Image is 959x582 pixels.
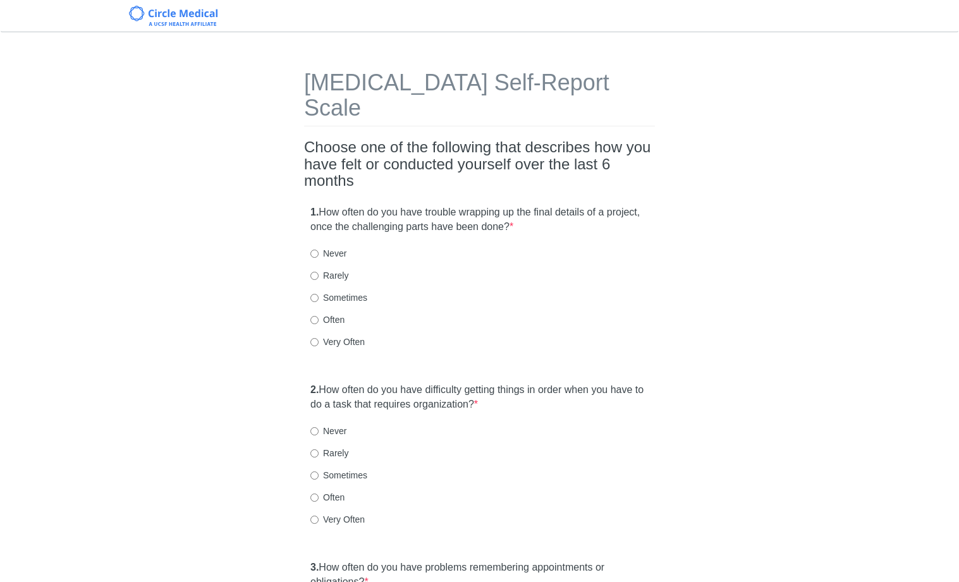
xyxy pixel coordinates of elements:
[310,250,319,258] input: Never
[310,469,367,482] label: Sometimes
[310,471,319,480] input: Sometimes
[310,516,319,524] input: Very Often
[310,384,319,395] strong: 2.
[310,562,319,573] strong: 3.
[310,291,367,304] label: Sometimes
[310,383,649,412] label: How often do you have difficulty getting things in order when you have to do a task that requires...
[310,205,649,234] label: How often do you have trouble wrapping up the final details of a project, once the challenging pa...
[310,294,319,302] input: Sometimes
[310,494,319,502] input: Often
[310,447,348,459] label: Rarely
[310,316,319,324] input: Often
[310,449,319,458] input: Rarely
[304,139,655,189] h2: Choose one of the following that describes how you have felt or conducted yourself over the last ...
[310,425,346,437] label: Never
[310,336,365,348] label: Very Often
[310,313,345,326] label: Often
[310,491,345,504] label: Often
[310,513,365,526] label: Very Often
[310,247,346,260] label: Never
[310,207,319,217] strong: 1.
[129,6,218,26] img: Circle Medical Logo
[310,272,319,280] input: Rarely
[310,338,319,346] input: Very Often
[304,70,655,126] h1: [MEDICAL_DATA] Self-Report Scale
[310,269,348,282] label: Rarely
[310,427,319,435] input: Never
